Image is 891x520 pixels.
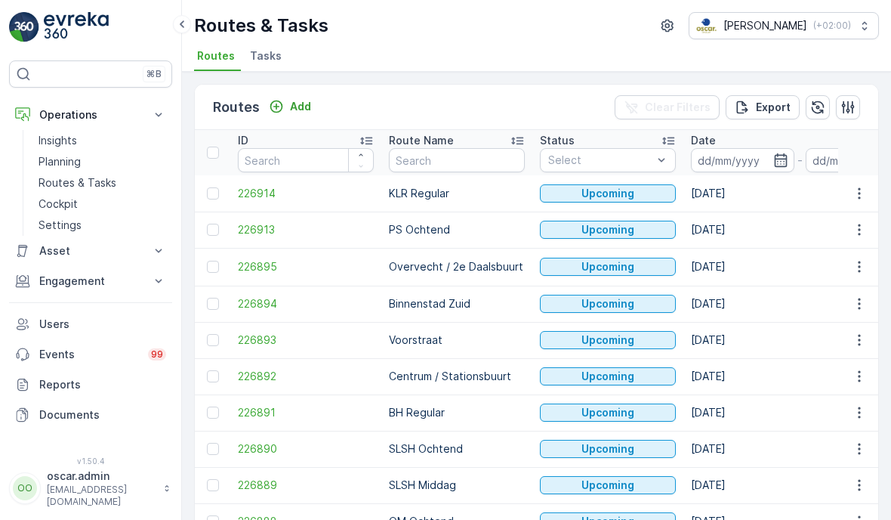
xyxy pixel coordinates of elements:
button: [PERSON_NAME](+02:00) [689,12,879,39]
p: Insights [39,133,77,148]
span: 226913 [238,222,374,237]
a: 226894 [238,296,374,311]
p: SLSH Middag [389,478,525,493]
button: Upcoming [540,367,676,385]
div: Toggle Row Selected [207,224,219,236]
a: Cockpit [32,193,172,215]
p: Export [756,100,791,115]
p: Status [540,133,575,148]
p: Events [39,347,139,362]
p: Operations [39,107,142,122]
a: Insights [32,130,172,151]
p: Date [691,133,716,148]
img: basis-logo_rgb2x.png [695,17,717,34]
p: KLR Regular [389,186,525,201]
a: 226889 [238,478,374,493]
button: Upcoming [540,258,676,276]
p: SLSH Ochtend [389,441,525,457]
a: 226892 [238,369,374,384]
button: Upcoming [540,440,676,458]
a: 226914 [238,186,374,201]
p: Upcoming [581,222,634,237]
p: Upcoming [581,259,634,274]
p: BH Regular [389,405,525,420]
p: Routes [213,97,260,118]
p: Upcoming [581,186,634,201]
button: Clear Filters [615,95,720,119]
span: 226891 [238,405,374,420]
a: 226893 [238,333,374,348]
div: Toggle Row Selected [207,261,219,273]
p: ID [238,133,248,148]
a: 226890 [238,441,374,457]
div: Toggle Row Selected [207,479,219,491]
p: Upcoming [581,405,634,420]
p: Asset [39,243,142,258]
input: Search [389,148,525,172]
a: Events99 [9,339,172,370]
p: Settings [39,218,82,233]
input: dd/mm/yyyy [691,148,794,172]
button: Operations [9,100,172,130]
div: Toggle Row Selected [207,443,219,455]
a: Planning [32,151,172,172]
div: OO [13,476,37,500]
p: Upcoming [581,296,634,311]
p: Route Name [389,133,454,148]
p: ⌘B [146,68,162,80]
p: ( +02:00 ) [813,20,851,32]
p: Users [39,317,166,332]
span: Routes [197,48,235,63]
p: Documents [39,407,166,422]
p: Clear Filters [645,100,711,115]
a: 226895 [238,259,374,274]
div: Toggle Row Selected [207,370,219,382]
img: logo [9,12,39,42]
p: [EMAIL_ADDRESS][DOMAIN_NAME] [47,484,156,508]
p: Cockpit [39,197,78,212]
div: Toggle Row Selected [207,407,219,419]
p: Select [548,153,652,168]
div: Toggle Row Selected [207,187,219,200]
p: Upcoming [581,333,634,348]
div: Toggle Row Selected [207,298,219,310]
p: Routes & Tasks [39,175,116,190]
button: Upcoming [540,184,676,203]
button: Export [726,95,800,119]
button: Upcoming [540,221,676,239]
p: - [797,151,803,169]
img: logo_light-DOdMpM7g.png [44,12,109,42]
p: Planning [39,154,81,169]
p: Engagement [39,274,142,289]
p: Add [290,99,311,114]
span: Tasks [250,48,282,63]
p: Overvecht / 2e Daalsbuurt [389,259,525,274]
div: Toggle Row Selected [207,334,219,346]
button: OOoscar.admin[EMAIL_ADDRESS][DOMAIN_NAME] [9,469,172,508]
a: Settings [32,215,172,236]
p: Voorstraat [389,333,525,348]
p: PS Ochtend [389,222,525,237]
button: Upcoming [540,295,676,313]
span: v 1.50.4 [9,457,172,466]
button: Add [263,97,317,116]
button: Upcoming [540,476,676,494]
p: oscar.admin [47,469,156,484]
button: Upcoming [540,331,676,349]
p: Upcoming [581,369,634,384]
input: Search [238,148,374,172]
a: Reports [9,370,172,400]
p: Reports [39,377,166,392]
p: Binnenstad Zuid [389,296,525,311]
a: Routes & Tasks [32,172,172,193]
p: [PERSON_NAME] [723,18,807,33]
a: Users [9,309,172,339]
button: Asset [9,236,172,266]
